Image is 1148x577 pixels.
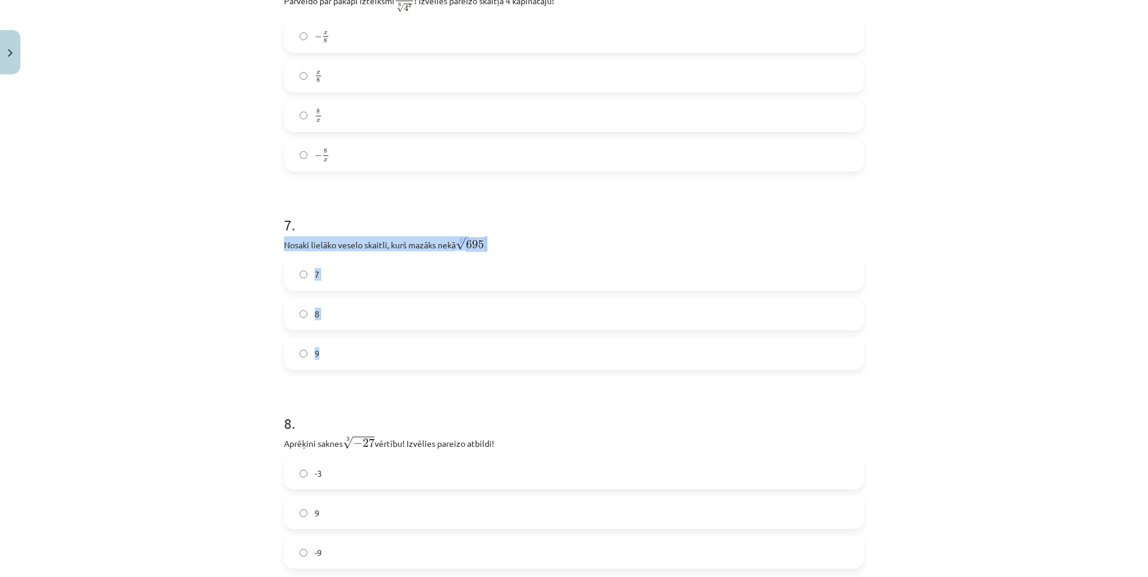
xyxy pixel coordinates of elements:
[315,268,319,281] span: 7
[284,236,864,251] p: Nosaki lielāko veselo skaitli, kurš mazāks nekā .
[363,438,375,447] span: 27
[300,310,307,318] input: 8
[315,32,322,40] span: −
[316,118,320,122] span: x
[284,435,864,450] p: Aprēķini saknes vērtību! Izvēlies pareizo atbildi!
[324,158,327,161] span: x
[284,394,864,431] h1: 8 .
[315,467,322,480] span: -3
[343,437,353,449] span: √
[397,4,404,13] span: √
[316,77,320,83] span: 8
[404,5,408,12] span: 4
[315,546,322,559] span: -9
[315,152,322,159] span: −
[324,38,327,43] span: 8
[456,238,466,250] span: √
[324,31,327,35] span: x
[300,350,307,357] input: 9
[408,5,412,8] span: x
[316,71,320,74] span: x
[353,440,363,449] span: −
[284,196,864,233] h1: 7 .
[316,109,320,115] span: 8
[324,149,327,154] span: 8
[315,347,319,360] span: 9
[315,507,319,519] span: 9
[300,271,307,278] input: 7
[300,509,307,517] input: 9
[300,549,307,557] input: -9
[300,470,307,477] input: -3
[8,49,13,57] img: icon-close-lesson-0947bae3869378f0d4975bcd49f059093ad1ed9edebbc8119c70593378902aed.svg
[466,240,484,249] span: 695
[315,308,319,320] span: 8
